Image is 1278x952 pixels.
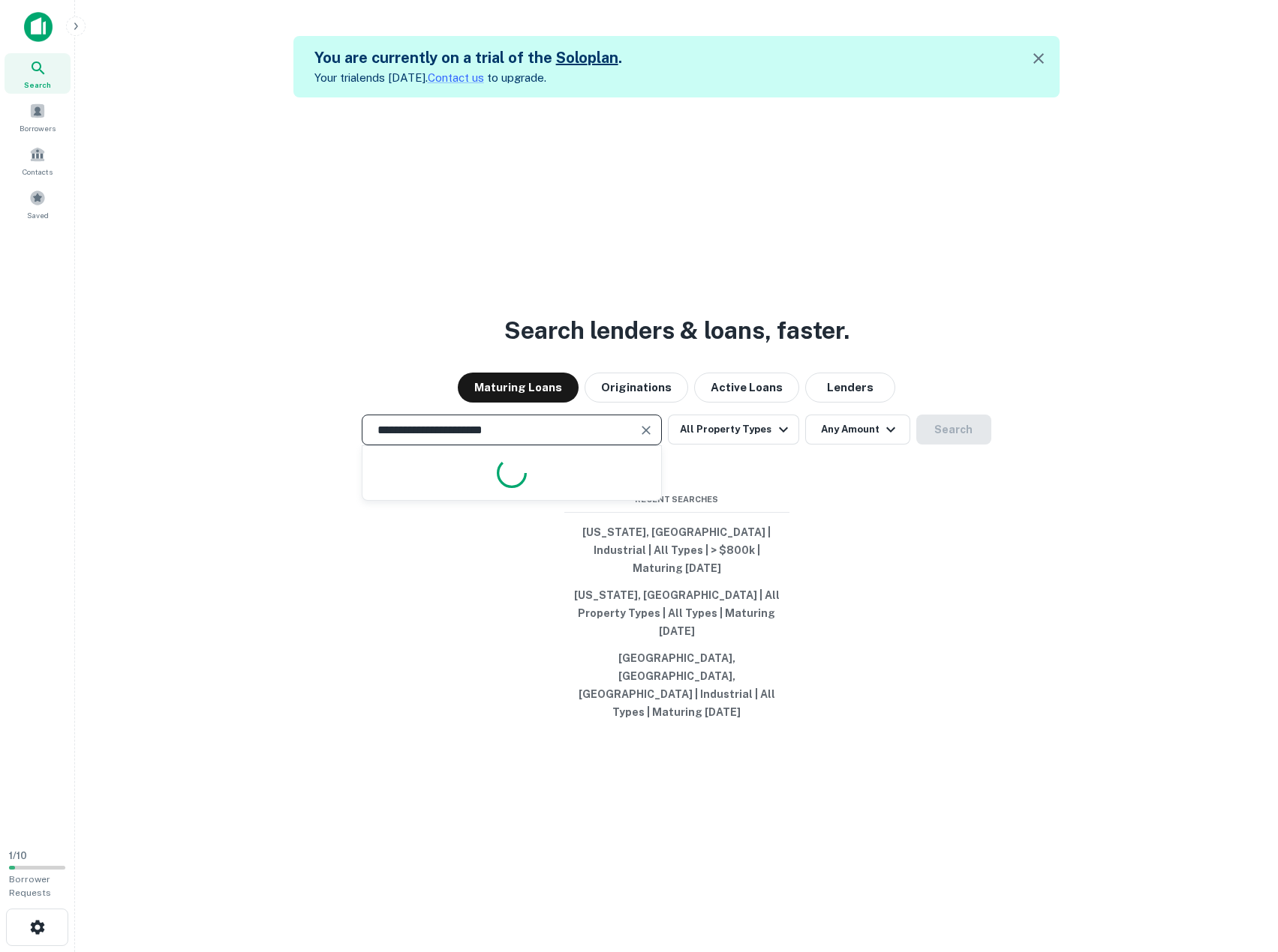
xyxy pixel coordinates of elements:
iframe: Chat Widget [1203,832,1278,904]
button: Maturing Loans [458,373,579,403]
span: Recent Searches [564,493,789,506]
a: Borrowers [5,97,71,137]
a: Saved [5,184,71,224]
a: Contacts [5,140,71,181]
button: All Property Types [668,415,798,445]
a: Contact us [428,71,484,84]
a: Soloplan [556,49,618,67]
button: [US_STATE], [GEOGRAPHIC_DATA] | Industrial | All Types | > $800k | Maturing [DATE] [564,519,789,582]
button: Originations [585,373,688,403]
button: Active Loans [694,373,799,403]
button: Any Amount [805,415,910,445]
h3: Search lenders & loans, faster. [504,313,849,349]
span: Contacts [23,166,53,178]
span: Saved [27,209,49,221]
span: Borrower Requests [9,874,51,898]
img: capitalize-icon.png [24,12,53,42]
h5: You are currently on a trial of the . [314,46,622,69]
button: [US_STATE], [GEOGRAPHIC_DATA] | All Property Types | All Types | Maturing [DATE] [564,582,789,645]
span: Search [24,79,51,91]
button: Lenders [805,373,895,403]
span: Borrowers [20,122,56,134]
button: Clear [636,420,657,441]
p: Your trial ends [DATE]. to upgrade. [314,69,622,87]
span: 1 / 10 [9,850,27,861]
button: [GEOGRAPHIC_DATA], [GEOGRAPHIC_DATA], [GEOGRAPHIC_DATA] | Industrial | All Types | Maturing [DATE] [564,645,789,726]
a: Search [5,53,71,94]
